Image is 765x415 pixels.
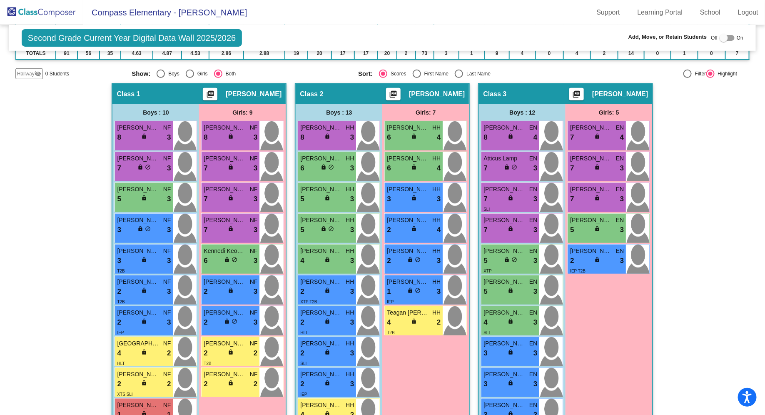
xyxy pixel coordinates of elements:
span: HH [432,277,441,286]
span: NF [250,123,258,132]
td: 2.86 [209,47,244,60]
span: lock [228,133,234,139]
span: 2 [117,317,121,328]
span: EN [616,247,624,255]
span: 3 [254,255,257,266]
span: [PERSON_NAME] [204,185,245,194]
span: NF [250,277,258,286]
span: 8 [483,132,487,143]
span: 3 [620,194,624,205]
span: NF [250,216,258,225]
span: [PERSON_NAME] [592,90,648,98]
span: do_not_disturb_alt [145,226,151,232]
span: lock [224,257,230,262]
span: lock [324,257,330,262]
span: 4 [437,225,441,235]
span: 2 [117,286,121,297]
span: 6 [387,132,391,143]
span: IEP [387,300,394,304]
span: [PERSON_NAME] [117,308,159,317]
span: [PERSON_NAME] [117,154,159,163]
td: 19 [285,47,308,60]
span: [PERSON_NAME] [PERSON_NAME] [300,277,342,286]
span: 3 [167,163,171,174]
span: 4 [300,255,304,266]
mat-icon: picture_as_pdf [572,90,582,102]
span: EN [529,247,537,255]
span: NF [163,277,171,286]
span: [PERSON_NAME] [387,277,429,286]
span: XTP T2B [300,300,317,304]
span: 7 [204,194,207,205]
span: HH [346,339,354,348]
span: EN [529,339,537,348]
span: [PERSON_NAME] [483,339,525,348]
span: lock [321,164,326,170]
span: 3 [254,132,257,143]
td: 4 [509,47,536,60]
span: lock [137,226,143,232]
span: 3 [533,163,537,174]
span: HH [346,154,354,163]
span: 5 [483,286,487,297]
span: 3 [533,255,537,266]
div: Boys : 12 [479,104,566,121]
span: [PERSON_NAME] [117,185,159,194]
div: Girls [194,70,208,77]
span: 3 [254,225,257,235]
span: lock [594,133,600,139]
span: lock [324,195,330,201]
td: 1 [671,47,698,60]
span: 3 [350,194,354,205]
span: [PERSON_NAME] [204,277,245,286]
span: 6 [387,163,391,174]
span: EN [616,216,624,225]
span: do_not_disturb_alt [328,164,334,170]
span: lock [141,133,147,139]
span: HH [432,185,441,194]
span: HH [432,216,441,225]
span: Sort: [358,70,373,77]
span: T2B [387,330,394,335]
td: TOTALS [16,47,56,60]
span: NF [250,339,258,348]
span: 3 [620,163,624,174]
td: 73 [416,47,434,60]
span: HH [346,216,354,225]
span: lock [228,287,234,293]
span: NF [250,247,258,255]
span: [PERSON_NAME] [483,216,525,225]
span: NF [163,339,171,348]
a: Support [590,6,627,19]
span: 5 [300,225,304,235]
span: SLI [483,330,490,335]
span: do_not_disturb_alt [232,257,237,262]
div: Boys [165,70,179,77]
span: [PERSON_NAME] [300,247,342,255]
span: 3 [437,194,441,205]
span: lock [228,164,234,170]
span: 3 [254,286,257,297]
span: [PERSON_NAME] [300,154,342,163]
span: EN [529,216,537,225]
span: 5 [483,255,487,266]
span: [PERSON_NAME] [387,154,429,163]
span: lock [594,164,600,170]
span: 7 [483,194,487,205]
span: lock [411,226,417,232]
span: [PERSON_NAME] [117,277,159,286]
span: [PERSON_NAME] [300,123,342,132]
span: 8 [300,132,304,143]
span: NF [163,123,171,132]
span: lock [141,287,147,293]
span: [PERSON_NAME] [PERSON_NAME] [483,247,525,255]
span: 0 Students [45,70,69,77]
span: IEP [117,330,124,335]
span: 3 [350,163,354,174]
span: lock [594,226,600,232]
span: 3 [387,194,391,205]
span: lock [324,287,330,293]
span: 3 [254,317,257,328]
mat-icon: picture_as_pdf [389,90,399,102]
span: 1 [387,286,391,297]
